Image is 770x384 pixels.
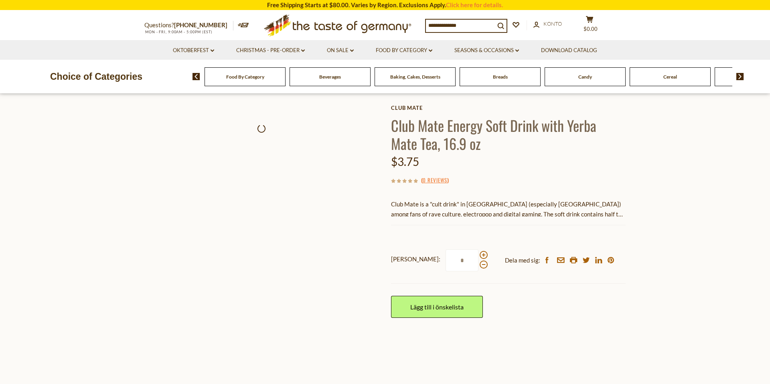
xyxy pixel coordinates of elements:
a: 0 Reviews [423,176,447,185]
img: previous arrow [192,73,200,80]
a: [PHONE_NUMBER] [174,21,227,28]
a: Candy [578,74,592,80]
span: ( ) [421,176,449,184]
span: Konto [543,20,562,27]
a: Christmas - PRE-ORDER [236,46,305,55]
a: Konto [533,20,562,28]
span: $0.00 [584,26,598,32]
span: Dela med sig: [505,255,540,265]
a: Baking, Cakes, Desserts [390,74,440,80]
a: Lägg till i önskelista [391,296,483,318]
a: Breads [493,74,508,80]
a: Download Catalog [541,46,597,55]
span: MON - FRI, 9:00AM - 5:00PM (EST) [144,30,213,34]
a: Club Mate [391,105,626,111]
h1: Club Mate Energy Soft Drink with Yerba Mate Tea, 16.9 oz [391,116,626,152]
a: Oktoberfest [173,46,214,55]
p: Club Mate is a "cult drink" in [GEOGRAPHIC_DATA] (especially [GEOGRAPHIC_DATA]) among fans of rav... [391,199,626,219]
a: Cereal [663,74,677,80]
strong: [PERSON_NAME]: [391,254,440,264]
a: Food By Category [376,46,432,55]
a: Beverages [319,74,341,80]
p: Questions? [144,20,233,30]
input: [PERSON_NAME]: [446,249,478,271]
a: Seasons & Occasions [454,46,519,55]
img: next arrow [736,73,744,80]
a: On Sale [327,46,354,55]
a: Food By Category [226,74,264,80]
button: $0.00 [577,16,602,36]
a: Click here for details. [446,1,503,8]
span: $3.75 [391,155,419,168]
